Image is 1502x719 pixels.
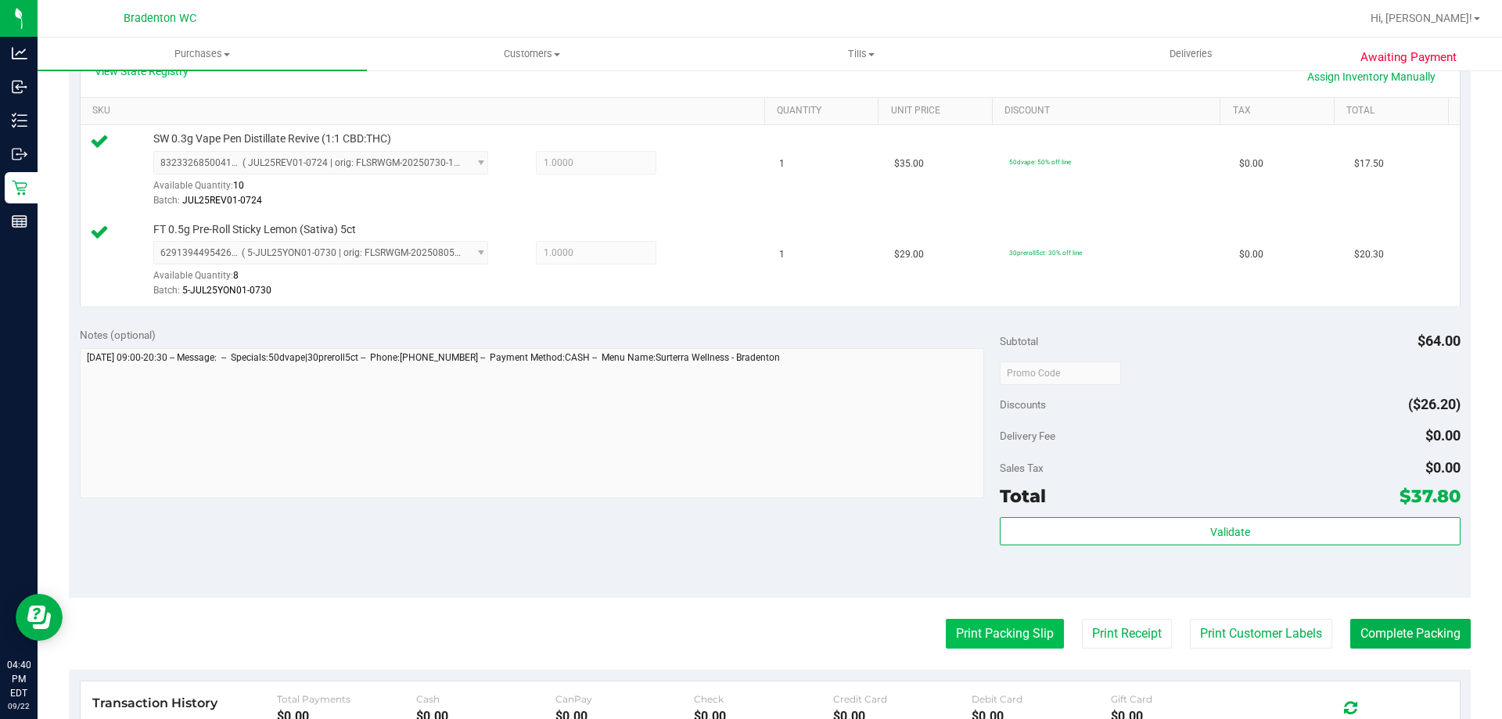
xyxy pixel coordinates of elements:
span: SW 0.3g Vape Pen Distillate Revive (1:1 CBD:THC) [153,131,391,146]
span: Notes (optional) [80,329,156,341]
p: 04:40 PM EDT [7,658,31,700]
span: 10 [233,180,244,191]
span: JUL25REV01-0724 [182,195,262,206]
span: Purchases [38,47,367,61]
p: 09/22 [7,700,31,712]
a: Deliveries [1026,38,1356,70]
span: $64.00 [1418,333,1461,349]
a: Purchases [38,38,367,70]
span: Hi, [PERSON_NAME]! [1371,12,1472,24]
button: Complete Packing [1350,619,1471,649]
span: $37.80 [1400,485,1461,507]
div: Available Quantity: [153,264,505,295]
div: Gift Card [1111,693,1250,705]
a: Assign Inventory Manually [1297,63,1446,90]
div: Debit Card [972,693,1111,705]
span: Total [1000,485,1046,507]
span: Subtotal [1000,335,1038,347]
inline-svg: Analytics [12,45,27,61]
iframe: Resource center [16,594,63,641]
span: FT 0.5g Pre-Roll Sticky Lemon (Sativa) 5ct [153,222,356,237]
button: Print Receipt [1082,619,1172,649]
span: 50dvape: 50% off line [1009,158,1071,166]
div: CanPay [555,693,695,705]
a: View State Registry [95,63,189,79]
span: 30preroll5ct: 30% off line [1009,249,1082,257]
span: Sales Tax [1000,462,1044,474]
span: $17.50 [1354,156,1384,171]
a: Tills [696,38,1026,70]
a: Discount [1004,105,1214,117]
button: Validate [1000,517,1460,545]
a: Unit Price [891,105,986,117]
inline-svg: Inventory [12,113,27,128]
span: 5-JUL25YON01-0730 [182,285,271,296]
span: Discounts [1000,390,1046,419]
a: Quantity [777,105,872,117]
span: Delivery Fee [1000,430,1055,442]
span: Batch: [153,285,180,296]
span: 1 [779,247,785,262]
span: $0.00 [1425,459,1461,476]
div: Total Payments [277,693,416,705]
span: $0.00 [1425,427,1461,444]
a: Tax [1233,105,1328,117]
inline-svg: Inbound [12,79,27,95]
div: Credit Card [833,693,972,705]
span: $29.00 [894,247,924,262]
input: Promo Code [1000,361,1121,385]
span: Awaiting Payment [1360,49,1457,67]
button: Print Packing Slip [946,619,1064,649]
span: $0.00 [1239,247,1263,262]
span: Validate [1210,526,1250,538]
span: $35.00 [894,156,924,171]
span: Tills [697,47,1025,61]
span: $20.30 [1354,247,1384,262]
a: Customers [367,38,696,70]
span: $0.00 [1239,156,1263,171]
div: Available Quantity: [153,174,505,205]
span: 8 [233,270,239,281]
inline-svg: Outbound [12,146,27,162]
span: Batch: [153,195,180,206]
span: Bradenton WC [124,12,196,25]
inline-svg: Retail [12,180,27,196]
inline-svg: Reports [12,214,27,229]
a: SKU [92,105,758,117]
span: 1 [779,156,785,171]
span: Deliveries [1148,47,1234,61]
span: ($26.20) [1408,396,1461,412]
button: Print Customer Labels [1190,619,1332,649]
div: Cash [416,693,555,705]
div: Check [694,693,833,705]
a: Total [1346,105,1442,117]
span: Customers [368,47,695,61]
